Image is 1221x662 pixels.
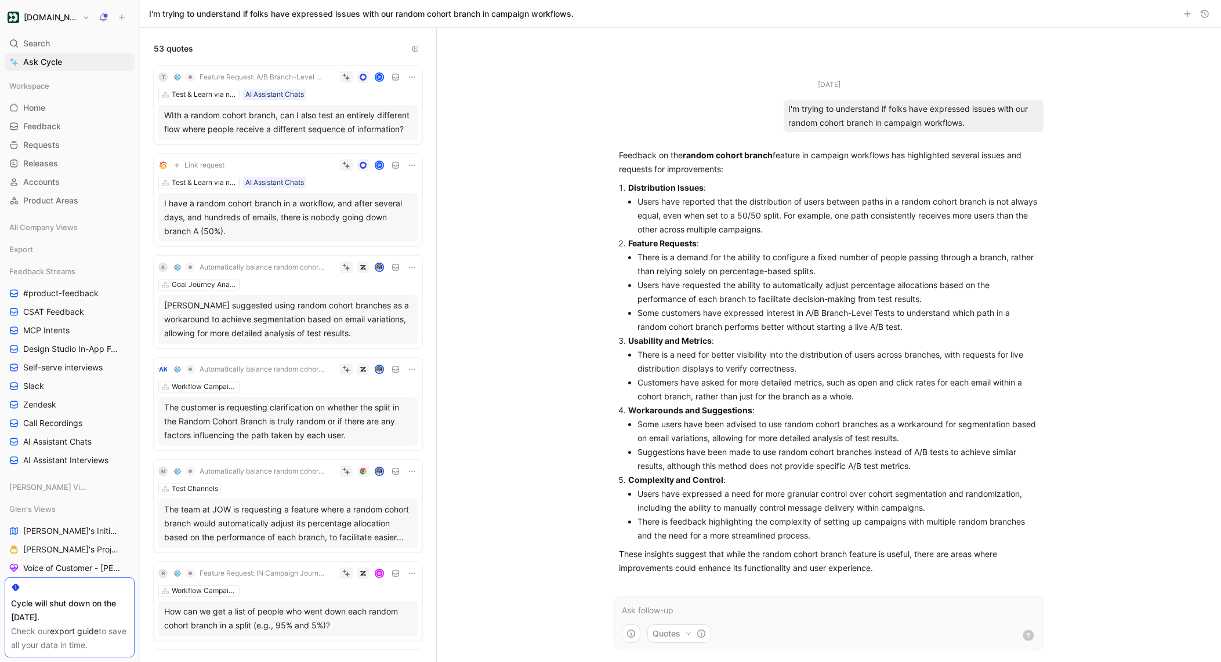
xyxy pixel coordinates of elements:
div: A [158,263,168,272]
button: Quotes [647,624,711,643]
li: Users have expressed a need for more granular control over cohort segmentation and randomization,... [637,487,1039,515]
a: AI Assistant Chats [5,433,135,450]
div: Workspace [5,77,135,94]
span: Feature Request: A/B Branch-Level Tests [GH#11548] [200,72,325,82]
span: Automatically balance random cohort branches based on their performance [200,263,325,272]
span: 53 quotes [154,42,193,56]
a: MCP Intents [5,322,135,339]
strong: Workarounds and Suggestions [628,405,752,415]
div: Workflow Campaigns [172,381,237,392]
div: Test Channels [172,483,218,494]
p: : [628,237,1039,250]
span: Design Studio In-App Feedback [23,343,121,355]
button: 💠Feature Request: A/B Branch-Level Tests [GH#11548] [170,70,329,84]
span: Automatically balance random cohort branches based on their performance [200,365,325,374]
span: Ask Cycle [23,55,62,69]
p: : [628,473,1039,487]
span: Voice of Customer - [PERSON_NAME] [23,562,122,574]
a: Voice of Customer - [PERSON_NAME] [5,559,135,577]
div: Export [5,241,135,261]
div: Cycle will shut down on the [DATE]. [11,596,128,624]
span: Feedback [23,121,61,132]
span: AI Assistant Interviews [23,454,108,466]
img: Customer.io [8,12,19,23]
li: Suggestions have been made to use random cohort branches instead of A/B tests to achieve similar ... [637,445,1039,473]
span: Self-serve interviews [23,362,103,373]
p: These insights suggest that while the random cohort branch feature is useful, there are areas whe... [619,547,1039,575]
a: Product Areas [5,192,135,209]
h1: [DOMAIN_NAME] [24,12,78,23]
a: [PERSON_NAME]'s Projects [5,541,135,558]
strong: random cohort branch [683,150,773,160]
div: [DATE] [818,79,840,90]
span: Export [9,243,33,255]
button: 💠Automatically balance random cohort branches based on their performance [170,362,329,376]
img: 💠 [174,570,181,577]
div: All Company Views [5,219,135,236]
a: CSAT Feedback [5,303,135,321]
img: avatar [376,366,383,373]
div: I have a random cohort branch in a workflow, and after several days, and hundreds of emails, ther... [164,197,412,238]
a: Home [5,99,135,117]
a: Slack [5,377,135,395]
span: Accounts [23,176,60,188]
span: Automatically balance random cohort branches based on their performance [200,467,325,476]
li: Users have reported that the distribution of users between paths in a random cohort branch is not... [637,195,1039,237]
li: There is a need for better visibility into the distribution of users across branches, with reques... [637,348,1039,376]
span: [PERSON_NAME]'s Initiatives [23,525,119,537]
span: Search [23,37,50,50]
span: Link request [184,161,224,170]
div: How can we get a list of people who went down each random cohort branch in a split (e.g., 95% and... [164,605,412,632]
div: R [158,569,168,578]
img: 💠 [174,74,181,81]
button: Customer.io[DOMAIN_NAME] [5,9,93,26]
div: [PERSON_NAME] Views [5,478,135,496]
span: Workspace [9,80,49,92]
a: Releases [5,155,135,172]
span: CSAT Feedback [23,306,84,318]
div: Goal Journey Analysis & Optimization [172,279,237,290]
p: : [628,181,1039,195]
li: Some users have been advised to use random cohort branches as a workaround for segmentation based... [637,417,1039,445]
a: Accounts [5,173,135,191]
a: Self-serve interviews [5,359,135,376]
li: There is feedback highlighting the complexity of setting up campaigns with multiple random branch... [637,515,1039,543]
li: Customers have asked for more detailed metrics, such as open and click rates for each email withi... [637,376,1039,403]
span: [PERSON_NAME] Views [9,481,88,493]
a: AI Assistant Interviews [5,452,135,469]
li: Users have requested the ability to automatically adjust percentage allocations based on the perf... [637,278,1039,306]
div: M [158,467,168,476]
div: AI Assistant Chats [245,177,304,188]
button: 💠Feature Request: IN Campaign Journey Metrics for branches, include the raw volume of journeys go... [170,566,329,580]
span: Feedback Streams [9,265,75,277]
span: #product-feedback [23,288,99,299]
div: Check our to save all your data in time. [11,624,128,652]
div: I'm trying to understand if folks have expressed issues with our random cohort branch in campaign... [784,100,1044,132]
div: [PERSON_NAME] Views [5,478,135,499]
div: Export [5,241,135,258]
a: Ask Cycle [5,53,135,71]
li: There is a demand for the ability to configure a fixed number of people passing through a branch,... [637,250,1039,278]
p: : [628,334,1039,348]
div: G [376,570,383,577]
strong: Usability and Metrics [628,336,712,345]
li: Some customers have expressed interest in A/B Branch-Level Tests to understand which path in a ra... [637,306,1039,334]
img: 💠 [174,366,181,373]
div: P [376,162,383,169]
a: [PERSON_NAME]'s Initiatives [5,522,135,540]
a: Design Studio In-App Feedback [5,340,135,358]
p: Feedback on the feature in campaign workflows has highlighted several issues and requests for imp... [619,148,1039,176]
div: All Company Views [5,219,135,239]
button: 💠Automatically balance random cohort branches based on their performance [170,464,329,478]
div: T [158,72,168,82]
strong: Distribution Issues [628,183,704,192]
div: Feedback Streams [5,263,135,280]
strong: Complexity and Control [628,475,723,485]
button: 💠Automatically balance random cohort branches based on their performance [170,260,329,274]
img: 💠 [174,468,181,475]
div: Feedback Streams#product-feedbackCSAT FeedbackMCP IntentsDesign Studio In-App FeedbackSelf-serve ... [5,263,135,469]
span: MCP Intents [23,325,70,336]
a: #product-feedback [5,285,135,302]
a: export guide [50,626,99,636]
img: avatar [376,468,383,475]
